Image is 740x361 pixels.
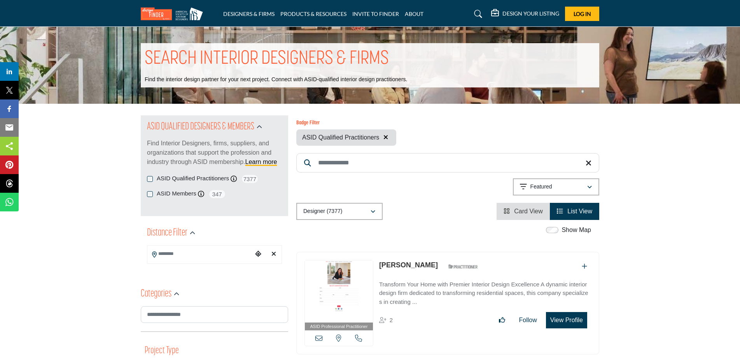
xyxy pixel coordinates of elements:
input: Search Category [141,306,288,323]
p: Find Interior Designers, firms, suppliers, and organizations that support the profession and indu... [147,139,282,167]
p: Valarie Mina [379,260,438,270]
li: List View [550,203,599,220]
img: Valarie Mina [305,260,373,323]
span: Card View [514,208,543,215]
a: Learn more [245,159,277,165]
p: Featured [530,183,552,191]
span: 2 [390,317,393,323]
a: View Card [504,208,543,215]
input: Search Keyword [296,153,599,173]
span: Log In [574,10,591,17]
p: Transform Your Home with Premier Interior Design Excellence A dynamic interior design firm dedica... [379,280,591,307]
button: Project Type [145,344,179,358]
p: Designer (7377) [303,208,342,215]
span: ASID Qualified Practitioners [302,133,379,142]
img: Site Logo [141,7,207,20]
span: 7377 [241,174,259,184]
button: Log In [565,7,599,21]
div: Choose your current location [252,246,264,263]
a: [PERSON_NAME] [379,261,438,269]
span: 347 [208,189,226,199]
p: Find the interior design partner for your next project. Connect with ASID-qualified interior desi... [145,76,407,84]
h1: SEARCH INTERIOR DESIGNERS & FIRMS [145,47,389,71]
button: View Profile [546,312,587,328]
div: Clear search location [268,246,280,263]
a: INVITE TO FINDER [352,10,399,17]
a: ABOUT [405,10,423,17]
button: Follow [514,312,542,328]
button: Like listing [494,312,510,328]
a: Search [467,8,487,20]
input: ASID Qualified Practitioners checkbox [147,176,153,182]
label: ASID Qualified Practitioners [157,174,229,183]
h6: Badge Filter [296,120,396,127]
span: ASID Professional Practitioner [310,323,367,330]
a: Transform Your Home with Premier Interior Design Excellence A dynamic interior design firm dedica... [379,276,591,307]
label: Show Map [562,225,591,235]
div: DESIGN YOUR LISTING [491,9,559,19]
a: View List [557,208,592,215]
button: Featured [513,178,599,195]
a: DESIGNERS & FIRMS [223,10,275,17]
div: Followers [379,316,393,325]
a: PRODUCTS & RESOURCES [280,10,346,17]
label: ASID Members [157,189,196,198]
input: Search Location [147,246,252,262]
h2: ASID QUALIFIED DESIGNERS & MEMBERS [147,120,254,134]
h5: DESIGN YOUR LISTING [502,10,559,17]
button: Designer (7377) [296,203,383,220]
img: ASID Qualified Practitioners Badge Icon [445,262,480,272]
a: ASID Professional Practitioner [305,260,373,331]
li: Card View [497,203,550,220]
h2: Distance Filter [147,226,187,240]
input: ASID Members checkbox [147,191,153,197]
a: Add To List [582,263,587,270]
h2: Categories [141,287,171,301]
span: List View [567,208,592,215]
